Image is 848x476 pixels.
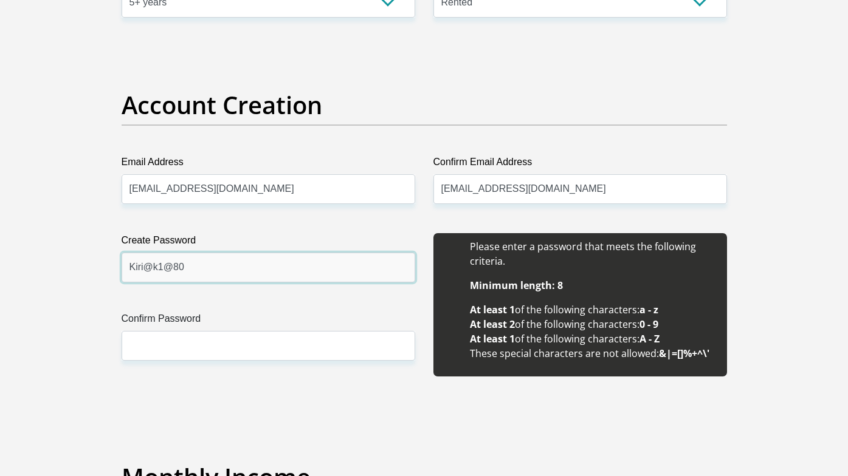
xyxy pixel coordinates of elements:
b: &|=[]%+^\' [659,347,709,360]
b: At least 1 [470,303,515,316]
label: Email Address [122,155,415,174]
label: Confirm Password [122,311,415,331]
b: 0 - 9 [639,318,658,331]
b: a - z [639,303,658,316]
input: Create Password [122,253,415,282]
li: These special characters are not allowed: [470,346,715,361]
input: Confirm Email Address [433,174,727,204]
label: Confirm Email Address [433,155,727,174]
li: Please enter a password that meets the following criteria. [470,239,715,268]
label: Create Password [122,233,415,253]
input: Email Address [122,174,415,204]
b: At least 2 [470,318,515,331]
input: Confirm Password [122,331,415,361]
h2: Account Creation [122,90,727,120]
li: of the following characters: [470,331,715,346]
b: Minimum length: 8 [470,279,563,292]
b: A - Z [639,332,660,345]
li: of the following characters: [470,302,715,317]
b: At least 1 [470,332,515,345]
li: of the following characters: [470,317,715,331]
